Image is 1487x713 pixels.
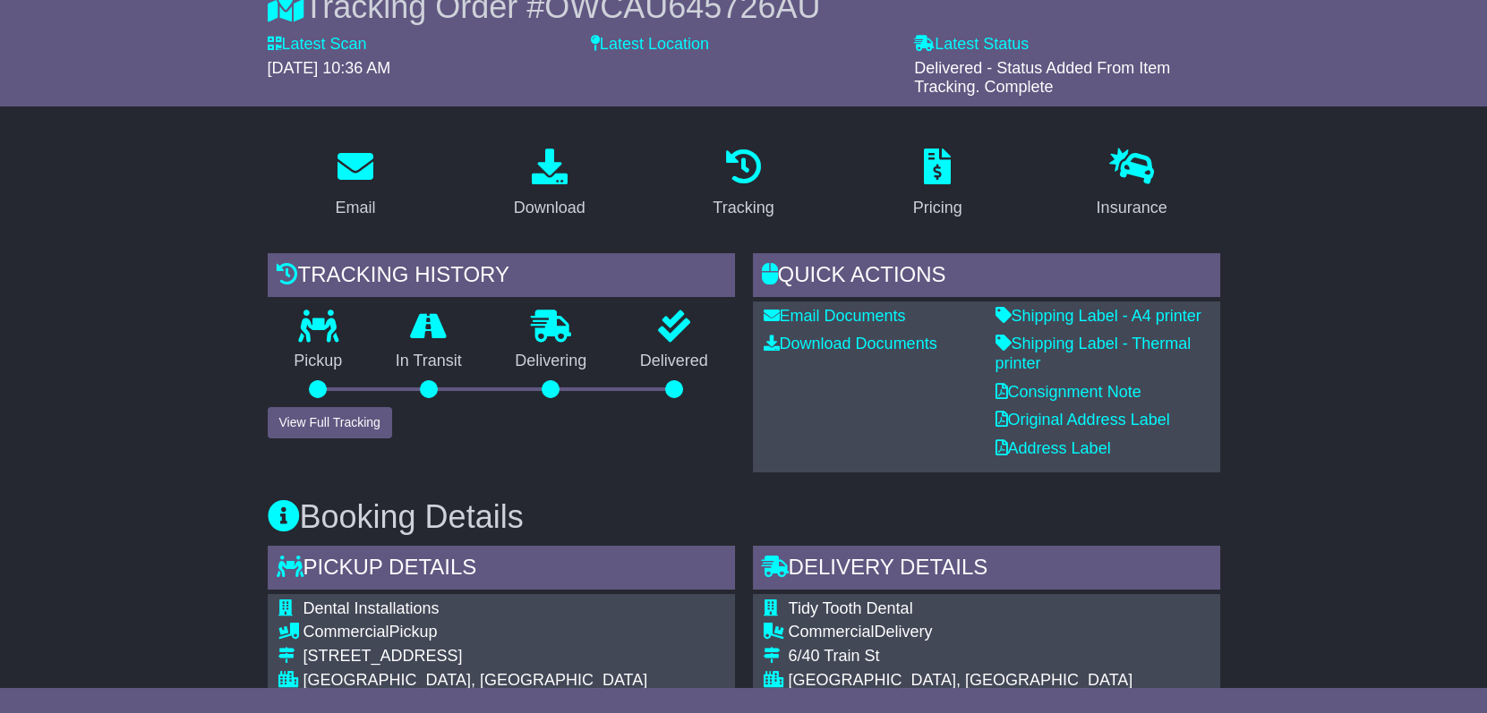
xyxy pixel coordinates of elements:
a: Email [323,142,387,226]
label: Latest Status [914,35,1029,55]
div: [STREET_ADDRESS] [303,647,648,666]
div: [GEOGRAPHIC_DATA], [GEOGRAPHIC_DATA] [303,671,648,691]
div: Tracking history [268,253,735,301]
span: [DATE] 10:36 AM [268,59,391,77]
h3: Booking Details [268,499,1220,535]
div: Email [335,196,375,220]
a: Insurance [1085,142,1179,226]
div: Pickup [303,623,648,642]
a: Download [502,142,597,226]
span: Delivered - Status Added From Item Tracking. Complete [914,59,1170,97]
a: Shipping Label - Thermal printer [996,335,1192,372]
a: Tracking [701,142,785,226]
span: Tidy Tooth Dental [789,599,913,617]
a: Address Label [996,439,1111,457]
label: Latest Scan [268,35,367,55]
a: Pricing [902,142,974,226]
a: Email Documents [764,307,906,325]
div: [GEOGRAPHIC_DATA], [GEOGRAPHIC_DATA] [789,671,1133,691]
a: Original Address Label [996,411,1170,429]
a: Shipping Label - A4 printer [996,307,1201,325]
a: Download Documents [764,335,937,352]
div: Insurance [1097,196,1167,220]
div: Tracking [713,196,773,220]
div: Delivery Details [753,546,1220,594]
span: Commercial [303,623,389,641]
div: Pickup Details [268,546,735,594]
p: In Transit [369,352,489,371]
span: Commercial [789,623,875,641]
div: Quick Actions [753,253,1220,301]
p: Delivered [613,352,735,371]
label: Latest Location [591,35,709,55]
div: 6/40 Train St [789,647,1133,666]
p: Pickup [268,352,370,371]
a: Consignment Note [996,383,1141,401]
div: Download [514,196,585,220]
span: Dental Installations [303,599,440,617]
p: Delivering [489,352,614,371]
button: View Full Tracking [268,407,392,438]
div: Delivery [789,623,1133,642]
div: Pricing [913,196,962,220]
